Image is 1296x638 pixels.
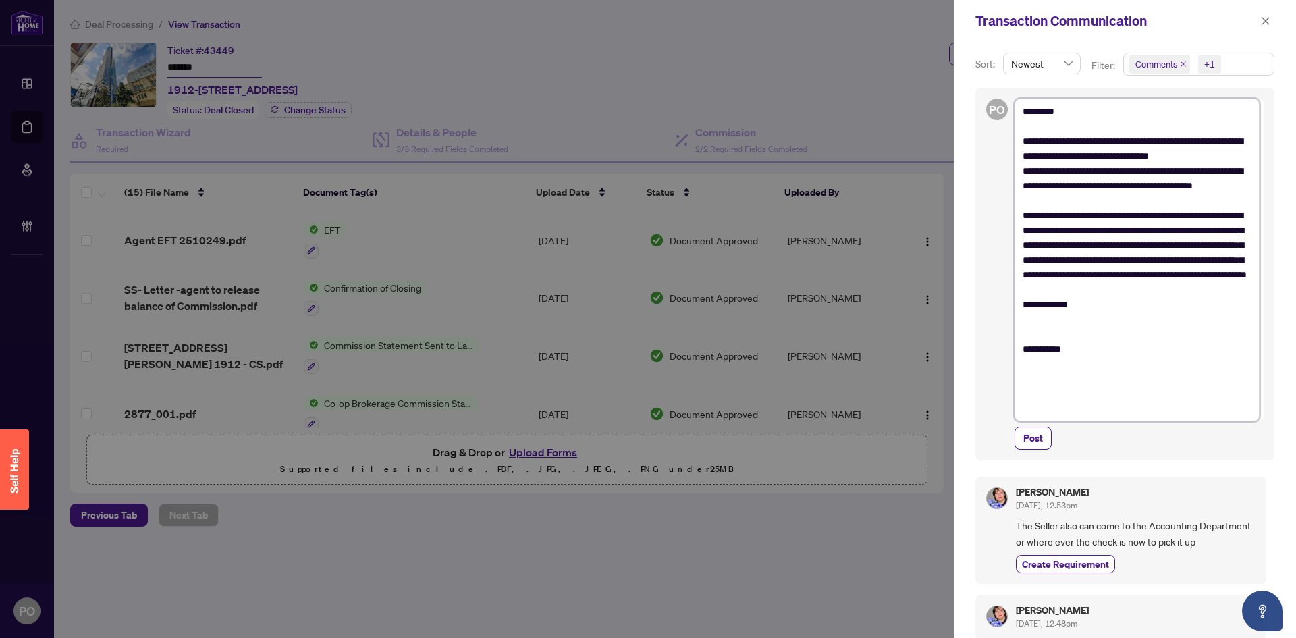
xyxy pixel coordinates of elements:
p: Filter: [1091,58,1117,73]
span: The Seller also can come to the Accounting Department or where ever the check is now to pick it up [1016,518,1255,550]
h5: [PERSON_NAME] [1016,487,1089,497]
div: Transaction Communication [975,11,1257,31]
div: +1 [1204,57,1215,71]
h5: [PERSON_NAME] [1016,606,1089,615]
span: PO [989,101,1004,119]
p: Sort: [975,57,998,72]
span: Comments [1129,55,1190,74]
span: Comments [1135,57,1177,71]
img: Profile Icon [987,606,1007,627]
span: Newest [1011,53,1073,74]
span: [DATE], 12:53pm [1016,500,1077,510]
img: Profile Icon [987,488,1007,508]
span: Post [1023,427,1043,449]
span: [DATE], 12:48pm [1016,618,1077,629]
span: Self Help [8,448,21,494]
button: Open asap [1242,591,1282,631]
span: Create Requirement [1022,557,1109,571]
span: close [1180,61,1187,68]
button: Create Requirement [1016,555,1115,573]
span: close [1261,16,1270,26]
button: Post [1015,427,1052,450]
